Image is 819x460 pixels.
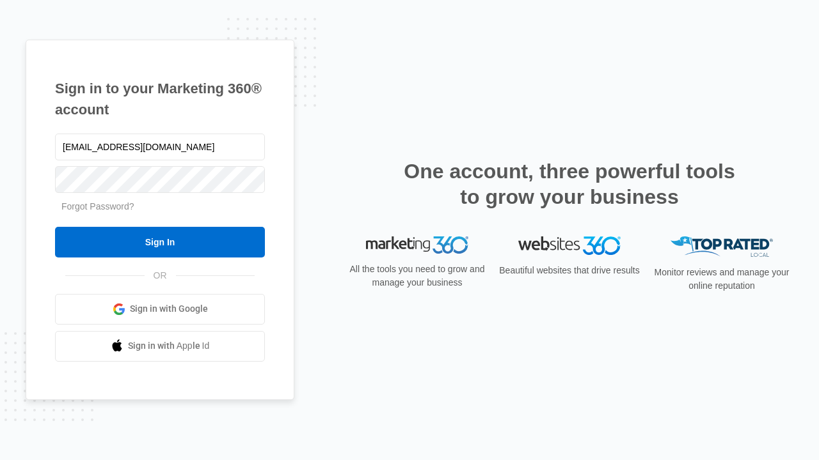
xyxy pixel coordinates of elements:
[518,236,621,255] img: Websites 360
[671,236,773,257] img: Top Rated Local
[346,263,489,289] p: All the tools you need to grow and manage your business
[55,227,265,257] input: Sign In
[145,269,176,282] span: OR
[61,201,134,211] a: Forgot Password?
[650,266,793,293] p: Monitor reviews and manage your online reputation
[130,302,208,316] span: Sign in with Google
[55,78,265,120] h1: Sign in to your Marketing 360® account
[400,158,739,210] h2: One account, three powerful tools to grow your business
[55,134,265,160] input: Email
[55,294,265,325] a: Sign in with Google
[128,339,210,353] span: Sign in with Apple Id
[55,331,265,362] a: Sign in with Apple Id
[366,236,468,254] img: Marketing 360
[498,264,641,277] p: Beautiful websites that drive results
